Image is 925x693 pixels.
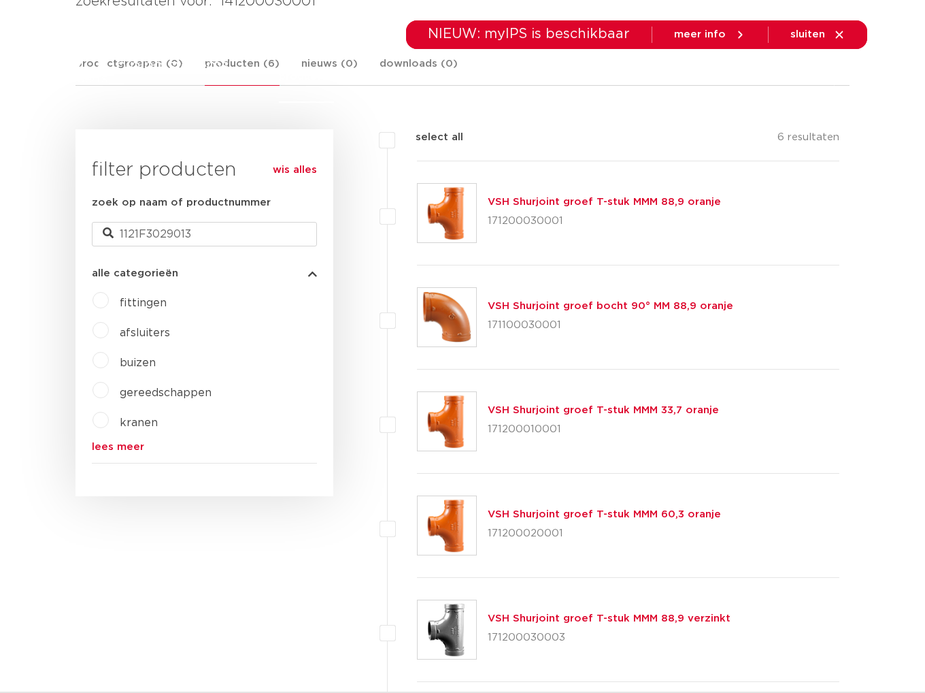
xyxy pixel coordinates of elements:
[120,387,212,398] a: gereedschappen
[428,27,630,41] span: NIEUW: myIPS is beschikbaar
[395,129,463,146] label: select all
[361,50,405,103] a: markten
[674,29,746,41] a: meer info
[488,613,730,624] a: VSH Shurjoint groef T-stuk MMM 88,9 verzinkt
[279,50,733,103] nav: Menu
[488,405,719,415] a: VSH Shurjoint groef T-stuk MMM 33,7 oranje
[488,419,719,440] p: 171200010001
[488,301,733,311] a: VSH Shurjoint groef bocht 90° MM 88,9 oranje
[120,297,167,308] a: fittingen
[418,600,476,659] img: Thumbnail for VSH Shurjoint groef T-stuk MMM 88,9 verzinkt
[488,523,721,545] p: 171200020001
[674,29,726,39] span: meer info
[531,50,588,103] a: downloads
[273,162,317,178] a: wis alles
[418,496,476,555] img: Thumbnail for VSH Shurjoint groef T-stuk MMM 60,3 oranje
[120,327,170,338] a: afsluiters
[488,315,733,336] p: 171100030001
[92,222,317,246] input: zoeken
[418,184,476,242] img: Thumbnail for VSH Shurjoint groef T-stuk MMM 88,9 oranje
[279,50,334,103] a: producten
[432,50,503,103] a: toepassingen
[92,442,317,452] a: lees meer
[418,392,476,451] img: Thumbnail for VSH Shurjoint groef T-stuk MMM 33,7 oranje
[488,210,721,232] p: 171200030001
[92,195,271,211] label: zoek op naam of productnummer
[120,357,156,368] a: buizen
[488,197,721,207] a: VSH Shurjoint groef T-stuk MMM 88,9 oranje
[616,50,659,103] a: services
[120,417,158,428] a: kranen
[92,268,317,278] button: alle categorieën
[790,29,845,41] a: sluiten
[686,50,733,103] a: over ons
[488,627,730,649] p: 171200030003
[790,29,825,39] span: sluiten
[777,129,839,150] p: 6 resultaten
[418,288,476,346] img: Thumbnail for VSH Shurjoint groef bocht 90° MM 88,9 oranje
[92,157,317,184] h3: filter producten
[488,509,721,519] a: VSH Shurjoint groef T-stuk MMM 60,3 oranje
[92,268,178,278] span: alle categorieën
